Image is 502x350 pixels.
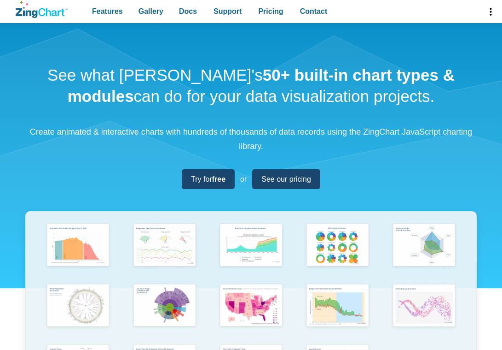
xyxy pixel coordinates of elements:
a: Population Distribution by Age Group in 2052 [35,221,121,281]
a: Sun Burst Plugin Example ft. File System Data [121,281,208,342]
p: Create animated & interactive charts with hundreds of thousands of data records using the ZingCha... [25,125,477,153]
span: Support [213,5,242,18]
img: Sun Burst Plugin Example ft. File System Data [130,281,199,331]
a: World Population by Country [35,281,121,342]
a: ZingChart Logo. Click to return to the homepage [16,1,68,18]
strong: 50+ built-in chart types & modules [68,66,455,105]
span: Try for [191,173,225,185]
a: Try forfree [182,169,235,189]
a: See our pricing [252,169,320,189]
img: Election Predictions Map [216,281,285,331]
img: Points Along a Sine Wave [389,281,458,331]
img: Population Distribution by Age Group in 2052 [43,221,112,270]
img: World Population by Country [43,281,112,331]
img: Animated Radar Chart ft. Pet Data [389,221,458,270]
img: Responsive Live Update Dashboard [130,221,199,270]
span: Features [92,5,123,18]
a: Range Chart with Rultes & Scale Markers [294,281,381,342]
h1: See what [PERSON_NAME]'s can do for your data visualization projects. [25,65,477,107]
span: or [240,173,247,185]
span: Docs [179,5,197,18]
span: See our pricing [261,173,311,185]
img: Area Chart (Displays Nodes on Hover) [216,221,285,270]
a: Pie Transform Options [294,221,381,281]
a: Points Along a Sine Wave [381,281,467,342]
img: Range Chart with Rultes & Scale Markers [303,281,372,331]
a: Responsive Live Update Dashboard [121,221,208,281]
span: Contact [300,5,328,18]
span: Pricing [258,5,283,18]
a: Animated Radar Chart ft. Pet Data [381,221,467,281]
a: Election Predictions Map [208,281,294,342]
img: Pie Transform Options [303,221,372,270]
a: Area Chart (Displays Nodes on Hover) [208,221,294,281]
span: Gallery [138,5,163,18]
strong: free [212,175,225,183]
